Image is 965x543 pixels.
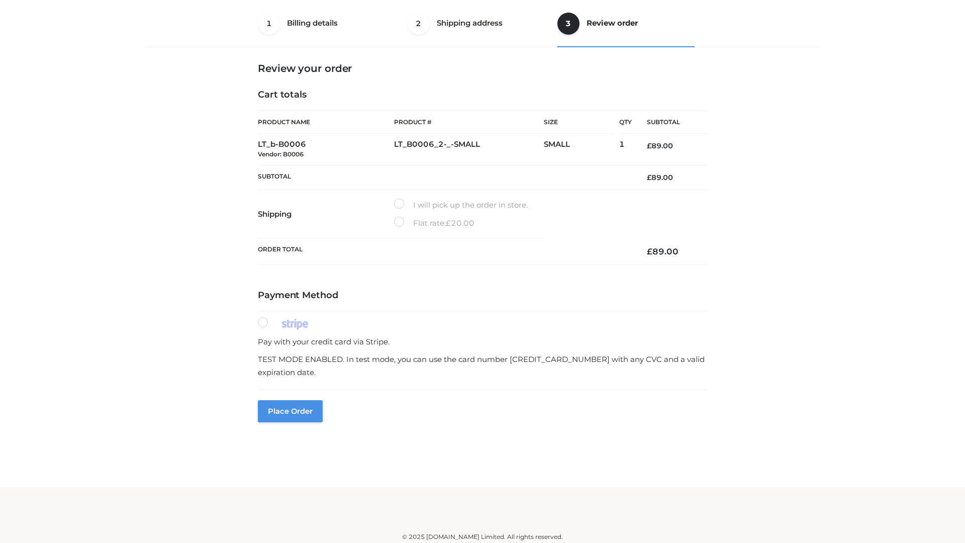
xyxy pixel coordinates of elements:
bdi: 20.00 [446,218,474,228]
span: £ [647,246,652,256]
td: LT_b-B0006 [258,134,394,165]
bdi: 89.00 [647,173,673,182]
span: £ [647,141,651,150]
span: £ [446,218,451,228]
p: TEST MODE ENABLED. In test mode, you can use the card number [CREDIT_CARD_NUMBER] with any CVC an... [258,353,707,379]
label: Flat rate: [394,217,474,230]
th: Product Name [258,111,394,134]
bdi: 89.00 [647,246,679,256]
th: Shipping [258,190,394,238]
h4: Payment Method [258,290,707,301]
span: £ [647,173,651,182]
td: LT_B0006_2-_-SMALL [394,134,544,165]
small: Vendor: B0006 [258,150,304,158]
th: Subtotal [632,111,707,134]
td: SMALL [544,134,619,165]
h4: Cart totals [258,89,707,101]
th: Size [544,111,614,134]
td: 1 [619,134,632,165]
div: © 2025 [DOMAIN_NAME] Limited. All rights reserved. [149,532,816,542]
th: Subtotal [258,165,632,190]
bdi: 89.00 [647,141,673,150]
th: Order Total [258,238,632,265]
p: Pay with your credit card via Stripe. [258,335,707,348]
th: Qty [619,111,632,134]
label: I will pick up the order in store. [394,199,528,212]
button: Place order [258,400,323,422]
h3: Review your order [258,62,707,74]
th: Product # [394,111,544,134]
